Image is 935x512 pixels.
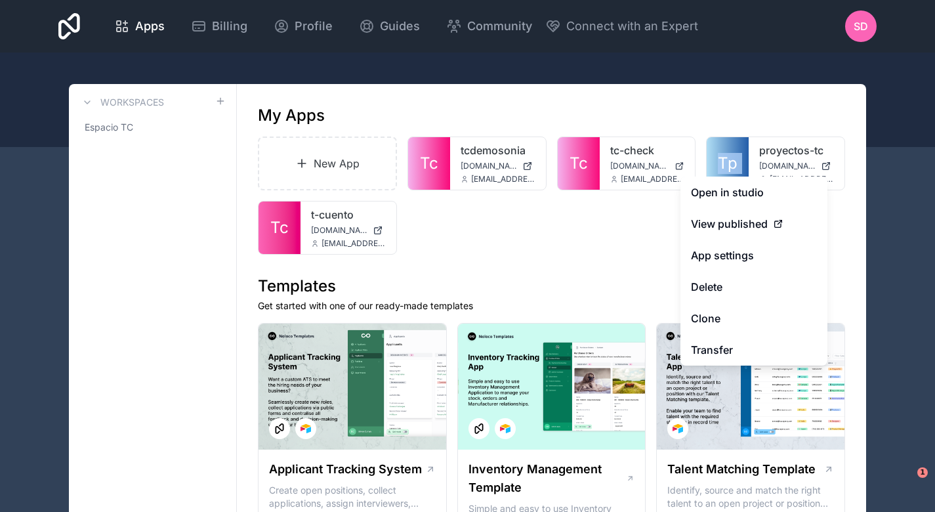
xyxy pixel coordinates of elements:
button: Connect with an Expert [545,17,698,35]
span: Profile [295,17,333,35]
span: View published [691,216,768,232]
h1: Inventory Management Template [468,460,626,497]
a: [DOMAIN_NAME] [311,225,386,236]
a: Espacio TC [79,116,226,139]
img: Airtable Logo [301,423,311,434]
p: Get started with one of our ready-made templates [258,299,845,312]
a: Tc [558,137,600,190]
span: [DOMAIN_NAME] [759,161,816,171]
button: Delete [680,271,827,303]
a: View published [680,208,827,240]
a: Apps [104,12,175,41]
a: tcdemosonia [461,142,535,158]
span: 1 [917,467,928,478]
span: Espacio TC [85,121,133,134]
a: tc-check [610,142,685,158]
span: [DOMAIN_NAME] [311,225,367,236]
a: Workspaces [79,95,164,110]
a: Tc [408,137,450,190]
span: [DOMAIN_NAME] [461,161,517,171]
span: Billing [212,17,247,35]
span: [EMAIL_ADDRESS][DOMAIN_NAME] [471,174,535,184]
h1: Talent Matching Template [667,460,816,479]
h1: Templates [258,276,845,297]
a: Open in studio [680,177,827,208]
p: Create open positions, collect applications, assign interviewers, centralise candidate feedback a... [269,484,436,510]
a: [DOMAIN_NAME] [610,161,685,171]
p: Identify, source and match the right talent to an open project or position with our Talent Matchi... [667,484,834,510]
span: SD [854,18,868,34]
img: Airtable Logo [673,423,683,434]
span: Tc [570,153,588,174]
span: [DOMAIN_NAME] [610,161,670,171]
span: [EMAIL_ADDRESS][DOMAIN_NAME] [322,238,386,249]
a: Profile [263,12,343,41]
span: Guides [380,17,420,35]
a: Clone [680,303,827,334]
a: New App [258,137,397,190]
h1: My Apps [258,105,325,126]
span: Apps [135,17,165,35]
a: Billing [180,12,258,41]
span: Tp [718,153,738,174]
span: Tc [270,217,289,238]
a: Transfer [680,334,827,366]
a: Guides [348,12,430,41]
a: Tp [707,137,749,190]
iframe: Intercom live chat [890,467,922,499]
a: App settings [680,240,827,271]
a: proyectos-tc [759,142,834,158]
a: t-cuento [311,207,386,223]
a: [DOMAIN_NAME] [759,161,834,171]
span: [EMAIL_ADDRESS][DOMAIN_NAME] [770,174,834,184]
a: Tc [259,202,301,254]
span: [EMAIL_ADDRESS][DOMAIN_NAME] [621,174,685,184]
h1: Applicant Tracking System [269,460,422,479]
img: Airtable Logo [500,423,510,434]
span: Connect with an Expert [566,17,698,35]
a: [DOMAIN_NAME] [461,161,535,171]
a: Community [436,12,543,41]
span: Tc [420,153,438,174]
span: Community [467,17,532,35]
h3: Workspaces [100,96,164,109]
